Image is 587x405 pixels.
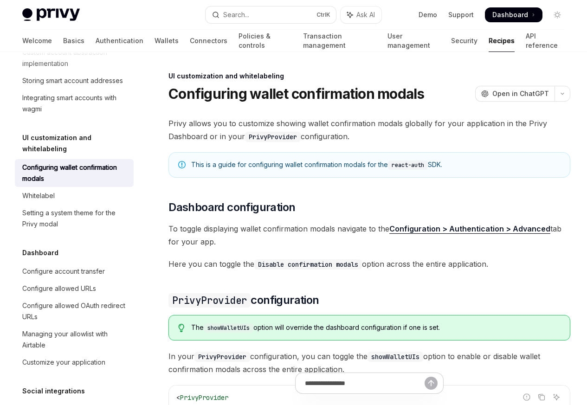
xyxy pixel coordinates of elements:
[485,7,542,22] a: Dashboard
[168,85,425,102] h1: Configuring wallet confirmation modals
[223,9,249,20] div: Search...
[96,30,143,52] a: Authentication
[168,350,570,376] span: In your configuration, you can toggle the option to enable or disable wallet confirmation modals ...
[492,10,528,19] span: Dashboard
[341,6,381,23] button: Toggle assistant panel
[489,30,515,52] a: Recipes
[303,30,377,52] a: Transaction management
[368,352,423,362] code: showWalletUIs
[22,207,128,230] div: Setting a system theme for the Privy modal
[419,10,437,19] a: Demo
[15,326,134,354] a: Managing your allowlist with Airtable
[15,297,134,325] a: Configure allowed OAuth redirect URLs
[22,283,96,294] div: Configure allowed URLs
[168,71,570,81] div: UI customization and whitelabeling
[155,30,179,52] a: Wallets
[22,132,134,154] h5: UI customization and whitelabeling
[15,280,134,297] a: Configure allowed URLs
[245,132,301,142] code: PrivyProvider
[15,263,134,280] a: Configure account transfer
[239,30,292,52] a: Policies & controls
[15,90,134,117] a: Integrating smart accounts with wagmi
[168,293,319,308] span: configuration
[387,30,440,52] a: User management
[22,30,52,52] a: Welcome
[22,190,55,201] div: Whitelabel
[206,6,336,23] button: Open search
[191,160,561,170] div: This is a guide for configuring wallet confirmation modals for the SDK.
[22,300,128,322] div: Configure allowed OAuth redirect URLs
[168,222,570,248] span: To toggle displaying wallet confirmation modals navigate to the tab for your app.
[356,10,375,19] span: Ask AI
[425,377,438,390] button: Send message
[475,86,555,102] button: Open in ChatGPT
[22,328,128,351] div: Managing your allowlist with Airtable
[22,357,105,368] div: Customize your application
[15,187,134,204] a: Whitelabel
[22,92,128,115] div: Integrating smart accounts with wagmi
[492,89,549,98] span: Open in ChatGPT
[63,30,84,52] a: Basics
[22,8,80,21] img: light logo
[448,10,474,19] a: Support
[15,205,134,232] a: Setting a system theme for the Privy modal
[168,257,570,270] span: Here you can toggle the option across the entire application.
[22,162,128,184] div: Configuring wallet confirmation modals
[15,354,134,371] a: Customize your application
[388,161,428,170] code: react-auth
[15,159,134,187] a: Configuring wallet confirmation modals
[305,373,425,393] input: Ask a question...
[389,224,550,234] a: Configuration > Authentication > Advanced
[22,386,85,397] h5: Social integrations
[550,7,565,22] button: Toggle dark mode
[190,30,227,52] a: Connectors
[178,324,185,332] svg: Tip
[168,200,295,215] span: Dashboard configuration
[204,323,253,333] code: showWalletUIs
[451,30,477,52] a: Security
[15,72,134,89] a: Storing smart account addresses
[526,30,565,52] a: API reference
[168,293,251,308] code: PrivyProvider
[316,11,330,19] span: Ctrl K
[178,161,186,168] svg: Note
[168,117,570,143] span: Privy allows you to customize showing wallet confirmation modals globally for your application in...
[22,266,105,277] div: Configure account transfer
[254,259,362,270] code: Disable confirmation modals
[22,75,123,86] div: Storing smart account addresses
[194,352,250,362] code: PrivyProvider
[191,323,561,333] div: The option will override the dashboard configuration if one is set.
[22,247,58,258] h5: Dashboard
